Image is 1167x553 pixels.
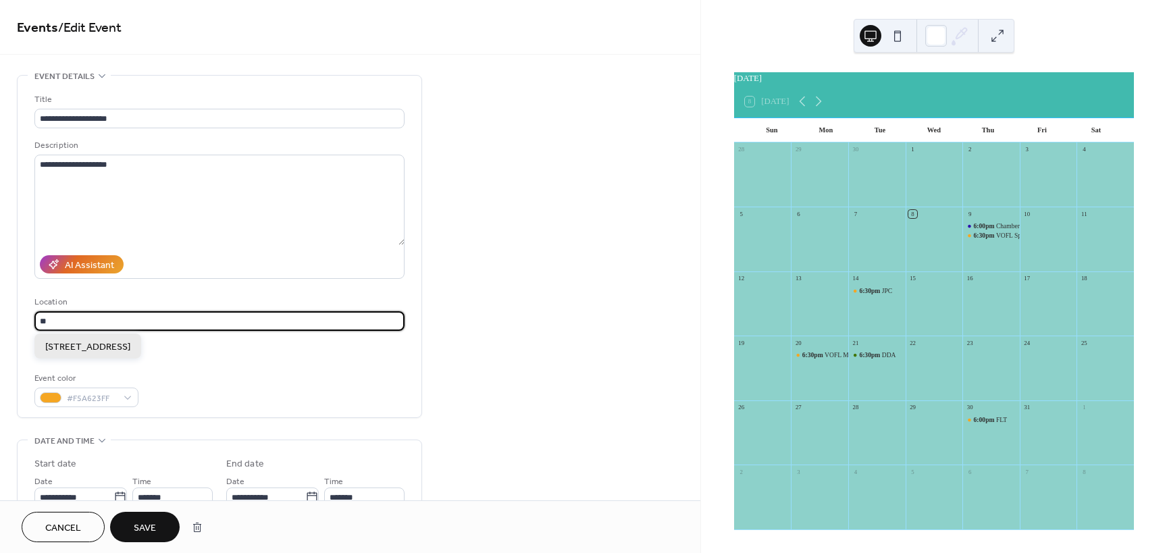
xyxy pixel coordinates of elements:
[1023,468,1031,476] div: 7
[67,392,117,406] span: #F5A623FF
[34,295,402,309] div: Location
[1023,210,1031,218] div: 10
[908,146,916,154] div: 1
[34,457,76,471] div: Start date
[324,475,343,489] span: Time
[966,146,974,154] div: 2
[852,275,860,283] div: 14
[966,275,974,283] div: 16
[962,415,1020,424] div: FLT
[1080,210,1088,218] div: 11
[737,146,746,154] div: 28
[908,210,916,218] div: 8
[1080,339,1088,347] div: 25
[962,221,1020,230] div: Chamber Meeting
[65,259,114,273] div: AI Assistant
[794,404,802,412] div: 27
[45,521,81,535] span: Cancel
[882,286,892,295] div: JPC
[962,231,1020,240] div: VOFL Special Meeting
[17,15,58,41] a: Events
[794,146,802,154] div: 29
[966,404,974,412] div: 30
[1015,118,1069,142] div: Fri
[966,468,974,476] div: 6
[34,434,95,448] span: Date and time
[974,415,996,424] span: 6:00pm
[852,146,860,154] div: 30
[1069,118,1123,142] div: Sat
[745,118,799,142] div: Sun
[908,468,916,476] div: 5
[737,210,746,218] div: 5
[966,210,974,218] div: 9
[34,70,95,84] span: Event details
[734,72,1134,85] div: [DATE]
[22,512,105,542] button: Cancel
[853,118,907,142] div: Tue
[907,118,961,142] div: Wed
[1080,468,1088,476] div: 8
[791,350,848,359] div: VOFL Meeting
[799,118,853,142] div: Mon
[996,231,1057,240] div: VOFL Special Meeting
[825,350,864,359] div: VOFL Meeting
[737,339,746,347] div: 19
[1023,404,1031,412] div: 31
[848,286,906,295] div: JPC
[226,457,264,471] div: End date
[852,339,860,347] div: 21
[34,371,136,386] div: Event color
[134,521,156,535] span: Save
[40,255,124,273] button: AI Assistant
[110,512,180,542] button: Save
[908,339,916,347] div: 22
[908,275,916,283] div: 15
[34,93,402,107] div: Title
[1080,146,1088,154] div: 4
[794,210,802,218] div: 6
[974,221,996,230] span: 6:00pm
[1080,275,1088,283] div: 18
[974,231,996,240] span: 6:30pm
[859,350,881,359] span: 6:30pm
[1023,275,1031,283] div: 17
[802,350,825,359] span: 6:30pm
[45,340,130,354] span: [STREET_ADDRESS]
[848,350,906,359] div: DDA
[737,275,746,283] div: 12
[794,339,802,347] div: 20
[966,339,974,347] div: 23
[34,475,53,489] span: Date
[996,221,1043,230] div: Chamber Meeting
[737,404,746,412] div: 26
[882,350,896,359] div: DDA
[794,275,802,283] div: 13
[852,210,860,218] div: 7
[996,415,1007,424] div: FLT
[132,475,151,489] span: Time
[226,475,244,489] span: Date
[1080,404,1088,412] div: 1
[852,468,860,476] div: 4
[737,468,746,476] div: 2
[852,404,860,412] div: 28
[1023,339,1031,347] div: 24
[58,15,122,41] span: / Edit Event
[961,118,1015,142] div: Thu
[1023,146,1031,154] div: 3
[794,468,802,476] div: 3
[908,404,916,412] div: 29
[859,286,881,295] span: 6:30pm
[34,138,402,153] div: Description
